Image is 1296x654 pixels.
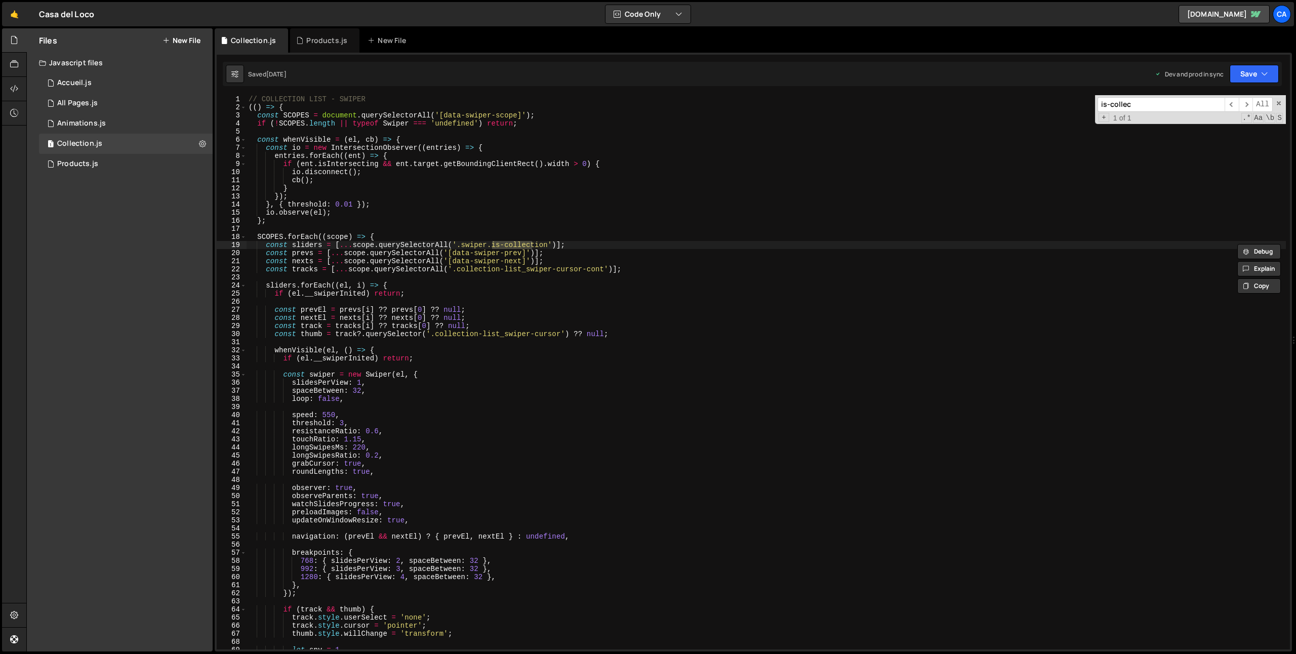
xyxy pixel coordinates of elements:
[217,281,247,290] div: 24
[217,484,247,492] div: 49
[217,638,247,646] div: 68
[1237,261,1281,276] button: Explain
[217,524,247,533] div: 54
[1265,113,1275,123] span: Whole Word Search
[217,249,247,257] div: 20
[2,2,27,26] a: 🤙
[217,111,247,119] div: 3
[217,346,247,354] div: 32
[1239,97,1253,112] span: ​
[1237,278,1281,294] button: Copy
[57,139,102,148] div: Collection.js
[217,500,247,508] div: 51
[1241,113,1252,123] span: RegExp Search
[217,589,247,597] div: 62
[217,605,247,614] div: 64
[1252,97,1273,112] span: Alt-Enter
[217,630,247,638] div: 67
[1099,113,1109,122] span: Toggle Replace mode
[217,476,247,484] div: 48
[1237,244,1281,259] button: Debug
[39,8,94,20] div: Casa del Loco
[217,516,247,524] div: 53
[217,492,247,500] div: 50
[217,265,247,273] div: 22
[217,411,247,419] div: 40
[217,533,247,541] div: 55
[48,141,54,149] span: 1
[231,35,276,46] div: Collection.js
[217,103,247,111] div: 2
[217,136,247,144] div: 6
[57,78,92,88] div: Accueil.js
[217,144,247,152] div: 7
[57,119,106,128] div: Animations.js
[217,209,247,217] div: 15
[217,379,247,387] div: 36
[217,565,247,573] div: 59
[217,460,247,468] div: 46
[217,128,247,136] div: 5
[217,192,247,200] div: 13
[217,160,247,168] div: 9
[248,70,287,78] div: Saved
[217,168,247,176] div: 10
[217,233,247,241] div: 18
[217,354,247,362] div: 33
[39,93,213,113] div: 16791/45882.js
[163,36,200,45] button: New File
[217,225,247,233] div: 17
[217,387,247,395] div: 37
[217,119,247,128] div: 4
[217,362,247,371] div: 34
[1109,114,1136,122] span: 1 of 1
[217,443,247,452] div: 44
[368,35,410,46] div: New File
[217,573,247,581] div: 60
[217,330,247,338] div: 30
[217,152,247,160] div: 8
[1155,70,1224,78] div: Dev and prod in sync
[217,557,247,565] div: 58
[217,541,247,549] div: 56
[39,35,57,46] h2: Files
[1276,113,1283,123] span: Search In Selection
[217,314,247,322] div: 28
[217,508,247,516] div: 52
[266,70,287,78] div: [DATE]
[39,134,213,154] div: 16791/46116.js
[217,614,247,622] div: 65
[217,581,247,589] div: 61
[217,306,247,314] div: 27
[57,99,98,108] div: All Pages.js
[217,241,247,249] div: 19
[217,549,247,557] div: 57
[1230,65,1279,83] button: Save
[217,597,247,605] div: 63
[217,298,247,306] div: 26
[217,452,247,460] div: 45
[217,622,247,630] div: 66
[39,113,213,134] div: 16791/46000.js
[39,73,213,93] div: 16791/45941.js
[217,338,247,346] div: 31
[217,217,247,225] div: 16
[217,395,247,403] div: 38
[217,95,247,103] div: 1
[217,290,247,298] div: 25
[1253,113,1264,123] span: CaseSensitive Search
[1225,97,1239,112] span: ​
[217,257,247,265] div: 21
[217,371,247,379] div: 35
[1179,5,1270,23] a: [DOMAIN_NAME]
[217,419,247,427] div: 41
[217,646,247,654] div: 69
[217,435,247,443] div: 43
[57,159,98,169] div: Products.js
[39,154,213,174] div: 16791/46302.js
[217,322,247,330] div: 29
[217,403,247,411] div: 39
[217,184,247,192] div: 12
[1273,5,1291,23] div: Ca
[27,53,213,73] div: Javascript files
